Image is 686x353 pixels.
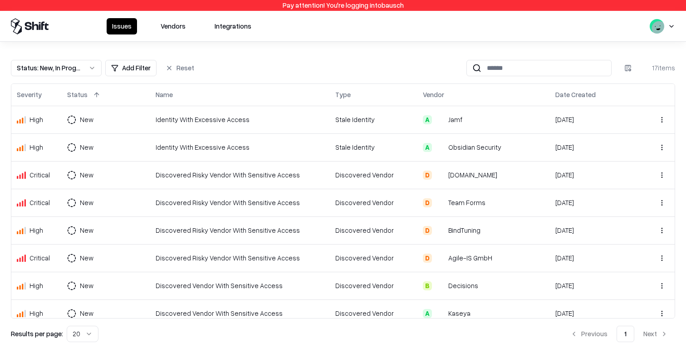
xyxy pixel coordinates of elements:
button: New [67,222,110,239]
div: Discovered Vendor [335,281,412,290]
button: Integrations [209,18,257,34]
div: New [80,309,93,318]
div: Status [67,90,88,99]
div: High [29,281,43,290]
div: New [80,281,93,290]
button: New [67,167,110,183]
div: [DATE] [555,142,633,152]
div: Critical [29,198,50,207]
button: New [67,112,110,128]
div: D [423,254,432,263]
div: B [423,281,432,290]
div: High [29,226,43,235]
img: BindTuning [436,226,445,235]
div: High [29,309,43,318]
div: [DATE] [555,115,633,124]
div: New [80,253,93,263]
button: Reset [160,60,200,76]
div: Discovered Vendor [335,309,412,318]
div: Discovered Vendor With Sensitive Access [156,309,324,318]
button: Vendors [155,18,191,34]
img: Draw.io [436,171,445,180]
div: [DATE] [555,198,633,207]
div: Vendor [423,90,444,99]
div: Agile-IS GmbH [448,253,492,263]
div: New [80,198,93,207]
div: Stale Identity [335,142,412,152]
div: Decisions [448,281,478,290]
div: Team Forms [448,198,485,207]
div: [DOMAIN_NAME] [448,170,497,180]
div: Obsidian Security [448,142,501,152]
div: [DATE] [555,309,633,318]
div: High [29,142,43,152]
div: D [423,198,432,207]
nav: pagination [563,326,675,342]
div: Discovered Vendor [335,198,412,207]
img: Team Forms [436,198,445,207]
div: A [423,143,432,152]
img: Decisions [436,281,445,290]
div: Discovered Vendor [335,253,412,263]
p: Results per page: [11,329,63,338]
button: Issues [107,18,137,34]
div: New [80,170,93,180]
div: [DATE] [555,170,633,180]
button: Add Filter [105,60,157,76]
button: New [67,139,110,156]
div: Discovered Risky Vendor With Sensitive Access [156,198,324,207]
div: Kaseya [448,309,470,318]
div: Type [335,90,351,99]
div: D [423,226,432,235]
div: BindTuning [448,226,480,235]
div: Jamf [448,115,462,124]
div: Stale Identity [335,115,412,124]
div: A [423,115,432,124]
div: Critical [29,170,50,180]
div: Discovered Risky Vendor With Sensitive Access [156,170,324,180]
img: Jamf [436,115,445,124]
div: Critical [29,253,50,263]
img: Obsidian Security [436,143,445,152]
div: Discovered Vendor With Sensitive Access [156,281,324,290]
img: Kaseya [436,309,445,318]
div: D [423,171,432,180]
div: [DATE] [555,281,633,290]
div: Discovered Vendor [335,226,412,235]
div: 17 items [639,63,675,73]
button: New [67,250,110,266]
button: New [67,278,110,294]
div: Discovered Risky Vendor With Sensitive Access [156,253,324,263]
div: Discovered Vendor [335,170,412,180]
button: 1 [617,326,634,342]
div: Identity With Excessive Access [156,142,324,152]
div: Date Created [555,90,596,99]
button: New [67,195,110,211]
div: New [80,226,93,235]
div: Identity With Excessive Access [156,115,324,124]
div: Discovered Risky Vendor With Sensitive Access [156,226,324,235]
div: Name [156,90,173,99]
div: [DATE] [555,253,633,263]
div: New [80,115,93,124]
img: Agile-IS GmbH [436,254,445,263]
div: New [80,142,93,152]
div: High [29,115,43,124]
div: Severity [17,90,42,99]
button: New [67,305,110,322]
div: A [423,309,432,318]
div: Status : New, In Progress [17,63,81,73]
div: [DATE] [555,226,633,235]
